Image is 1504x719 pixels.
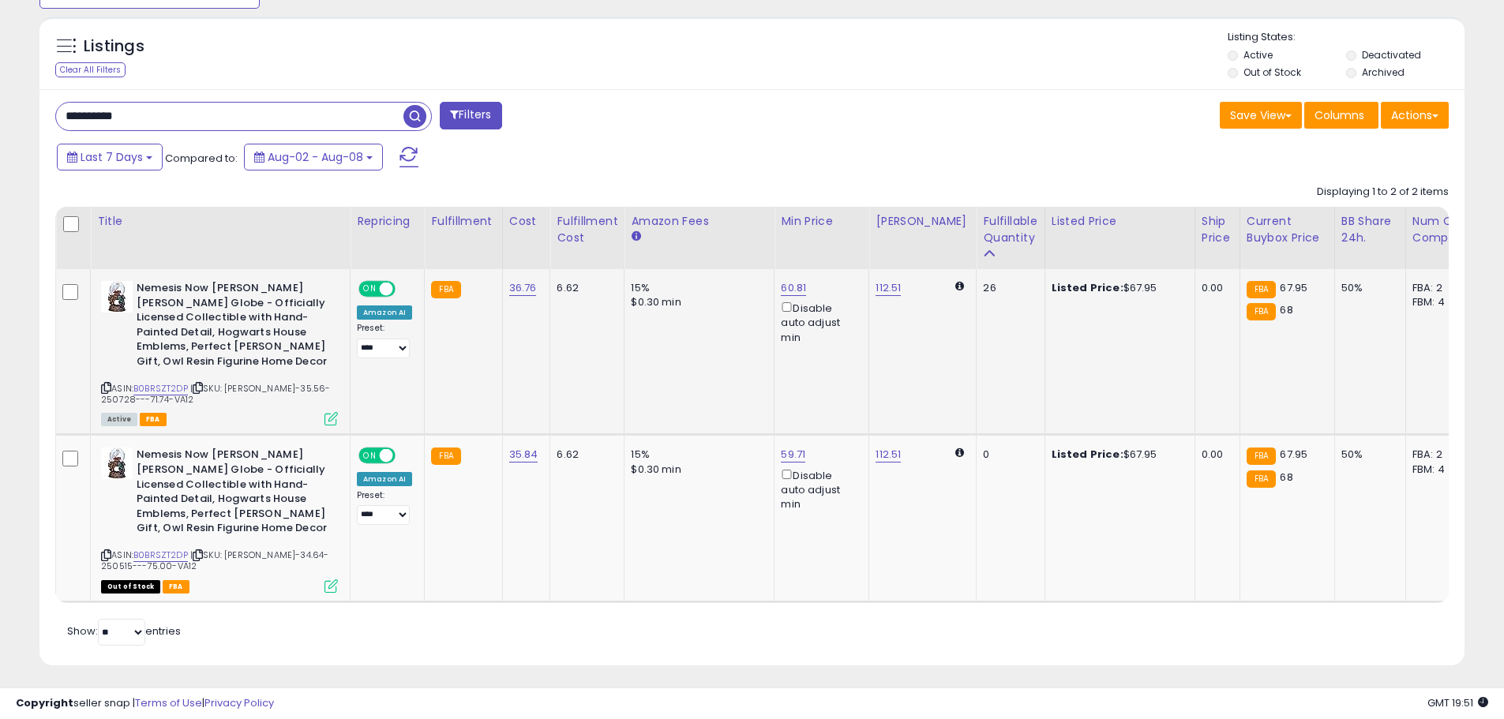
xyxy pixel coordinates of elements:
[876,213,970,230] div: [PERSON_NAME]
[557,448,612,462] div: 6.62
[431,281,460,298] small: FBA
[1202,281,1228,295] div: 0.00
[204,695,274,710] a: Privacy Policy
[1247,213,1328,246] div: Current Buybox Price
[631,448,762,462] div: 15%
[357,490,412,526] div: Preset:
[1228,30,1465,45] p: Listing States:
[631,230,640,244] small: Amazon Fees.
[393,449,418,462] span: OFF
[163,580,189,594] span: FBA
[983,213,1037,246] div: Fulfillable Quantity
[440,102,501,129] button: Filters
[1220,102,1302,129] button: Save View
[1412,213,1470,246] div: Num of Comp.
[1412,281,1465,295] div: FBA: 2
[1362,66,1405,79] label: Archived
[1247,470,1276,488] small: FBA
[876,280,901,296] a: 112.51
[1052,281,1183,295] div: $67.95
[1427,695,1488,710] span: 2025-08-16 19:51 GMT
[983,281,1032,295] div: 26
[781,213,862,230] div: Min Price
[557,213,617,246] div: Fulfillment Cost
[101,448,338,590] div: ASIN:
[1315,107,1364,123] span: Columns
[1247,281,1276,298] small: FBA
[781,466,857,512] div: Disable auto adjust min
[631,295,762,309] div: $0.30 min
[1412,295,1465,309] div: FBM: 4
[1052,448,1183,462] div: $67.95
[57,144,163,170] button: Last 7 Days
[1247,303,1276,320] small: FBA
[133,382,188,395] a: B0BRSZT2DP
[1341,448,1393,462] div: 50%
[101,448,133,479] img: 51JJSJbb4lL._SL40_.jpg
[431,448,460,465] small: FBA
[101,549,329,572] span: | SKU: [PERSON_NAME]-34.64-250515---75.00-VA12
[1202,213,1233,246] div: Ship Price
[357,213,418,230] div: Repricing
[631,281,762,295] div: 15%
[244,144,383,170] button: Aug-02 - Aug-08
[101,281,338,424] div: ASIN:
[509,213,544,230] div: Cost
[360,283,380,296] span: ON
[101,580,160,594] span: All listings that are currently out of stock and unavailable for purchase on Amazon
[357,472,412,486] div: Amazon AI
[1412,462,1465,477] div: FBM: 4
[1243,48,1273,62] label: Active
[631,213,767,230] div: Amazon Fees
[165,151,238,166] span: Compared to:
[876,447,901,462] a: 112.51
[1304,102,1378,129] button: Columns
[1247,448,1276,465] small: FBA
[97,213,343,230] div: Title
[81,149,143,165] span: Last 7 Days
[393,283,418,296] span: OFF
[1243,66,1301,79] label: Out of Stock
[101,281,133,313] img: 51JJSJbb4lL._SL40_.jpg
[983,448,1032,462] div: 0
[1052,280,1123,295] b: Listed Price:
[268,149,363,165] span: Aug-02 - Aug-08
[1341,213,1399,246] div: BB Share 24h.
[137,281,328,373] b: Nemesis Now [PERSON_NAME] [PERSON_NAME] Globe - Officially Licensed Collectible with Hand-Painted...
[137,448,328,539] b: Nemesis Now [PERSON_NAME] [PERSON_NAME] Globe - Officially Licensed Collectible with Hand-Painted...
[1052,447,1123,462] b: Listed Price:
[357,323,412,358] div: Preset:
[509,447,538,462] a: 35.84
[101,413,137,426] span: All listings currently available for purchase on Amazon
[16,695,73,710] strong: Copyright
[509,280,537,296] a: 36.76
[101,382,331,406] span: | SKU: [PERSON_NAME]-35.56-250728---71.74-VA12
[16,696,274,711] div: seller snap | |
[631,462,762,477] div: $0.30 min
[1280,280,1307,295] span: 67.95
[133,549,188,562] a: B0BRSZT2DP
[84,36,144,58] h5: Listings
[431,213,495,230] div: Fulfillment
[1362,48,1421,62] label: Deactivated
[135,695,202,710] a: Terms of Use
[1280,302,1292,317] span: 68
[1317,185,1449,200] div: Displaying 1 to 2 of 2 items
[1341,281,1393,295] div: 50%
[781,280,806,296] a: 60.81
[1280,447,1307,462] span: 67.95
[1412,448,1465,462] div: FBA: 2
[781,299,857,345] div: Disable auto adjust min
[140,413,167,426] span: FBA
[1280,470,1292,485] span: 68
[1381,102,1449,129] button: Actions
[357,305,412,320] div: Amazon AI
[360,449,380,462] span: ON
[1052,213,1188,230] div: Listed Price
[1202,448,1228,462] div: 0.00
[557,281,612,295] div: 6.62
[67,624,181,638] span: Show: entries
[55,62,126,77] div: Clear All Filters
[781,447,805,462] a: 59.71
